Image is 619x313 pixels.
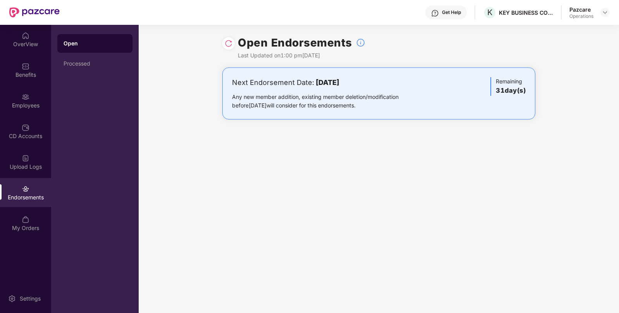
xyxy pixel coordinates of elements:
img: svg+xml;base64,PHN2ZyBpZD0iQmVuZWZpdHMiIHhtbG5zPSJodHRwOi8vd3d3LnczLm9yZy8yMDAwL3N2ZyIgd2lkdGg9Ij... [22,62,29,70]
div: Any new member addition, existing member deletion/modification before [DATE] will consider for th... [232,93,423,110]
img: svg+xml;base64,PHN2ZyBpZD0iRW1wbG95ZWVzIiB4bWxucz0iaHR0cDovL3d3dy53My5vcmcvMjAwMC9zdmciIHdpZHRoPS... [22,93,29,101]
div: Operations [569,13,593,19]
img: svg+xml;base64,PHN2ZyBpZD0iRW5kb3JzZW1lbnRzIiB4bWxucz0iaHR0cDovL3d3dy53My5vcmcvMjAwMC9zdmciIHdpZH... [22,185,29,193]
img: svg+xml;base64,PHN2ZyBpZD0iSGVscC0zMngzMiIgeG1sbnM9Imh0dHA6Ly93d3cudzMub3JnLzIwMDAvc3ZnIiB3aWR0aD... [431,9,439,17]
h1: Open Endorsements [238,34,352,51]
img: svg+xml;base64,PHN2ZyBpZD0iU2V0dGluZy0yMHgyMCIgeG1sbnM9Imh0dHA6Ly93d3cudzMub3JnLzIwMDAvc3ZnIiB3aW... [8,295,16,303]
div: Settings [17,295,43,303]
b: [DATE] [316,78,339,86]
div: Remaining [490,77,526,96]
img: svg+xml;base64,PHN2ZyBpZD0iQ0RfQWNjb3VudHMiIGRhdGEtbmFtZT0iQ0QgQWNjb3VudHMiIHhtbG5zPSJodHRwOi8vd3... [22,124,29,131]
img: svg+xml;base64,PHN2ZyBpZD0iTXlfT3JkZXJzIiBkYXRhLW5hbWU9Ik15IE9yZGVycyIgeG1sbnM9Imh0dHA6Ly93d3cudz... [22,216,29,223]
span: K [487,8,492,17]
img: svg+xml;base64,PHN2ZyBpZD0iUmVsb2FkLTMyeDMyIiB4bWxucz0iaHR0cDovL3d3dy53My5vcmcvMjAwMC9zdmciIHdpZH... [225,40,232,47]
div: Last Updated on 1:00 pm[DATE] [238,51,365,60]
div: Next Endorsement Date: [232,77,423,88]
div: Get Help [442,9,461,16]
img: svg+xml;base64,PHN2ZyBpZD0iRHJvcGRvd24tMzJ4MzIiIHhtbG5zPSJodHRwOi8vd3d3LnczLm9yZy8yMDAwL3N2ZyIgd2... [602,9,608,16]
div: KEY BUSINESS CONSULTANTS PRIVATE LIMITED [499,9,553,16]
img: svg+xml;base64,PHN2ZyBpZD0iSG9tZSIgeG1sbnM9Imh0dHA6Ly93d3cudzMub3JnLzIwMDAvc3ZnIiB3aWR0aD0iMjAiIG... [22,32,29,40]
h3: 31 day(s) [496,86,526,96]
div: Pazcare [569,6,593,13]
img: New Pazcare Logo [9,7,60,17]
img: svg+xml;base64,PHN2ZyBpZD0iVXBsb2FkX0xvZ3MiIGRhdGEtbmFtZT0iVXBsb2FkIExvZ3MiIHhtbG5zPSJodHRwOi8vd3... [22,154,29,162]
div: Processed [64,61,126,67]
img: svg+xml;base64,PHN2ZyBpZD0iSW5mb18tXzMyeDMyIiBkYXRhLW5hbWU9IkluZm8gLSAzMngzMiIgeG1sbnM9Imh0dHA6Ly... [356,38,365,47]
div: Open [64,40,126,47]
